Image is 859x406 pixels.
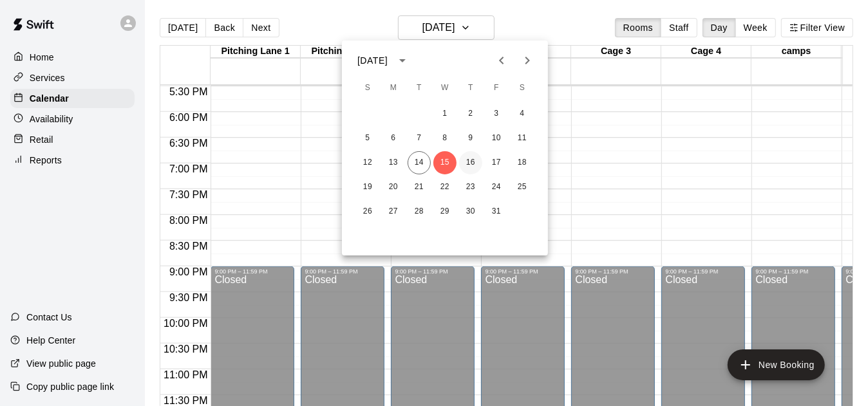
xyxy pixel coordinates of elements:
button: calendar view is open, switch to year view [392,50,413,71]
span: Tuesday [408,75,431,101]
button: 19 [356,176,379,199]
span: Wednesday [433,75,457,101]
button: 22 [433,176,457,199]
button: 16 [459,151,482,174]
button: 27 [382,200,405,223]
button: 20 [382,176,405,199]
button: Next month [514,48,540,73]
span: Friday [485,75,508,101]
span: Sunday [356,75,379,101]
button: 15 [433,151,457,174]
div: [DATE] [357,54,388,68]
button: 10 [485,127,508,150]
button: 7 [408,127,431,150]
button: 14 [408,151,431,174]
button: 24 [485,176,508,199]
button: 13 [382,151,405,174]
button: 28 [408,200,431,223]
button: 25 [511,176,534,199]
button: 8 [433,127,457,150]
button: 21 [408,176,431,199]
button: Previous month [489,48,514,73]
button: 9 [459,127,482,150]
span: Saturday [511,75,534,101]
button: 3 [485,102,508,125]
button: 30 [459,200,482,223]
button: 12 [356,151,379,174]
button: 4 [511,102,534,125]
span: Monday [382,75,405,101]
button: 31 [485,200,508,223]
button: 5 [356,127,379,150]
button: 17 [485,151,508,174]
button: 2 [459,102,482,125]
button: 6 [382,127,405,150]
button: 18 [511,151,534,174]
button: 29 [433,200,457,223]
button: 23 [459,176,482,199]
span: Thursday [459,75,482,101]
button: 26 [356,200,379,223]
button: 1 [433,102,457,125]
button: 11 [511,127,534,150]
